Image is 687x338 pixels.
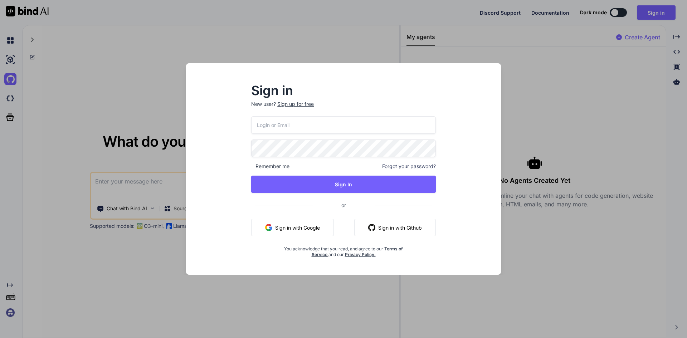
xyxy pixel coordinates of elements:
img: google [265,224,272,231]
p: New user? [251,101,436,116]
span: Forgot your password? [382,163,436,170]
span: Remember me [251,163,289,170]
button: Sign In [251,176,436,193]
button: Sign in with Google [251,219,334,236]
h2: Sign in [251,85,436,96]
img: github [368,224,375,231]
span: or [313,196,375,214]
button: Sign in with Github [354,219,436,236]
a: Terms of Service [312,246,403,257]
div: Sign up for free [277,101,314,108]
input: Login or Email [251,116,436,134]
div: You acknowledge that you read, and agree to our and our [282,242,405,258]
a: Privacy Policy. [345,252,376,257]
